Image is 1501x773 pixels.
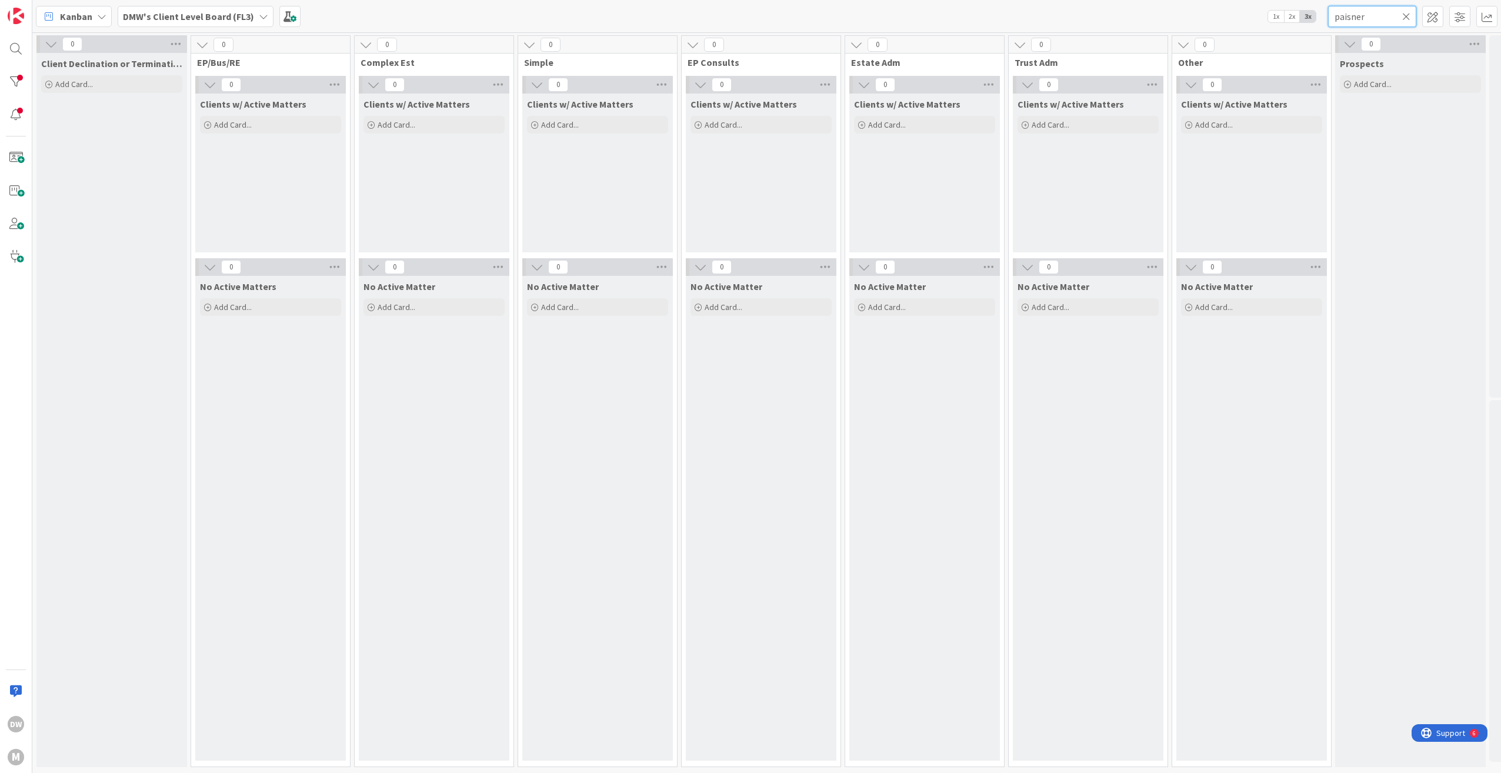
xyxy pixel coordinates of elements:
[1268,11,1284,22] span: 1x
[200,281,276,292] span: No Active Matters
[1032,119,1069,130] span: Add Card...
[378,302,415,312] span: Add Card...
[1015,56,1153,68] span: Trust Adm
[527,98,633,110] span: Clients w/ Active Matters
[200,98,306,110] span: Clients w/ Active Matters
[868,119,906,130] span: Add Card...
[221,78,241,92] span: 0
[1354,79,1392,89] span: Add Card...
[1284,11,1300,22] span: 2x
[123,11,254,22] b: DMW's Client Level Board (FL3)
[691,98,797,110] span: Clients w/ Active Matters
[61,5,64,14] div: 6
[55,79,93,89] span: Add Card...
[541,38,561,52] span: 0
[378,119,415,130] span: Add Card...
[1195,119,1233,130] span: Add Card...
[363,98,470,110] span: Clients w/ Active Matters
[62,37,82,51] span: 0
[1018,98,1124,110] span: Clients w/ Active Matters
[1178,56,1316,68] span: Other
[712,78,732,92] span: 0
[1361,37,1381,51] span: 0
[527,281,599,292] span: No Active Matter
[548,260,568,274] span: 0
[524,56,662,68] span: Simple
[691,281,762,292] span: No Active Matter
[8,716,24,732] div: DW
[214,119,252,130] span: Add Card...
[705,302,742,312] span: Add Card...
[1039,260,1059,274] span: 0
[704,38,724,52] span: 0
[1031,38,1051,52] span: 0
[1018,281,1089,292] span: No Active Matter
[385,78,405,92] span: 0
[363,281,435,292] span: No Active Matter
[854,281,926,292] span: No Active Matter
[221,260,241,274] span: 0
[712,260,732,274] span: 0
[25,2,54,16] span: Support
[197,56,335,68] span: EP/Bus/RE
[868,38,888,52] span: 0
[214,302,252,312] span: Add Card...
[1202,260,1222,274] span: 0
[541,119,579,130] span: Add Card...
[1195,302,1233,312] span: Add Card...
[1181,281,1253,292] span: No Active Matter
[875,78,895,92] span: 0
[875,260,895,274] span: 0
[541,302,579,312] span: Add Card...
[214,38,234,52] span: 0
[1195,38,1215,52] span: 0
[851,56,989,68] span: Estate Adm
[705,119,742,130] span: Add Card...
[868,302,906,312] span: Add Card...
[1032,302,1069,312] span: Add Card...
[854,98,960,110] span: Clients w/ Active Matters
[1202,78,1222,92] span: 0
[1300,11,1316,22] span: 3x
[60,9,92,24] span: Kanban
[548,78,568,92] span: 0
[385,260,405,274] span: 0
[361,56,499,68] span: Complex Est
[377,38,397,52] span: 0
[8,749,24,765] div: M
[1328,6,1416,27] input: Quick Filter...
[1181,98,1287,110] span: Clients w/ Active Matters
[1340,58,1384,69] span: Prospects
[1039,78,1059,92] span: 0
[41,58,182,69] span: Client Declination or Termination Letter
[688,56,826,68] span: EP Consults
[8,8,24,24] img: Visit kanbanzone.com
